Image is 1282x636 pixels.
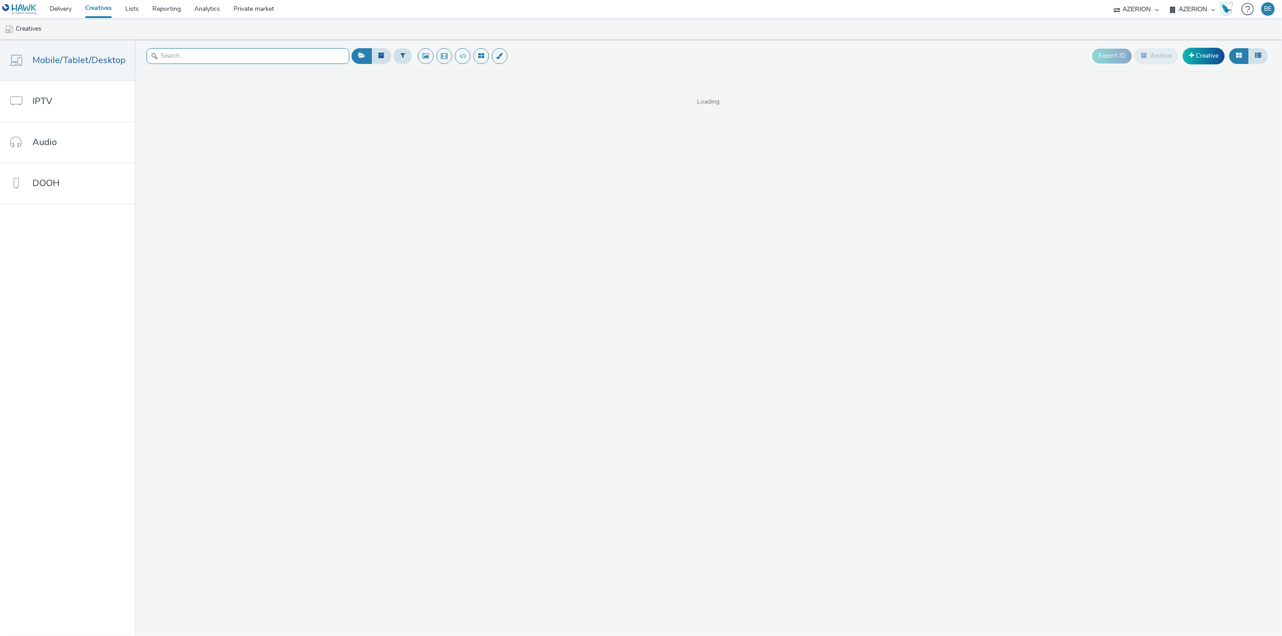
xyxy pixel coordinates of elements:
[1092,49,1132,63] button: Export ID
[1264,2,1272,16] div: BE
[1248,48,1268,64] button: Table
[32,54,126,67] span: Mobile/Tablet/Desktop
[32,177,60,190] span: DOOH
[1220,2,1233,16] img: Hawk Academy
[32,136,57,149] span: Audio
[135,97,1282,106] span: Loading
[147,48,349,64] input: Search...
[1134,48,1178,64] button: Archive
[1229,48,1249,64] button: Grid
[32,95,52,108] span: IPTV
[2,4,37,15] img: undefined Logo
[1220,2,1237,16] a: Hawk Academy
[5,25,14,34] img: mobile
[1183,48,1225,64] a: Creative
